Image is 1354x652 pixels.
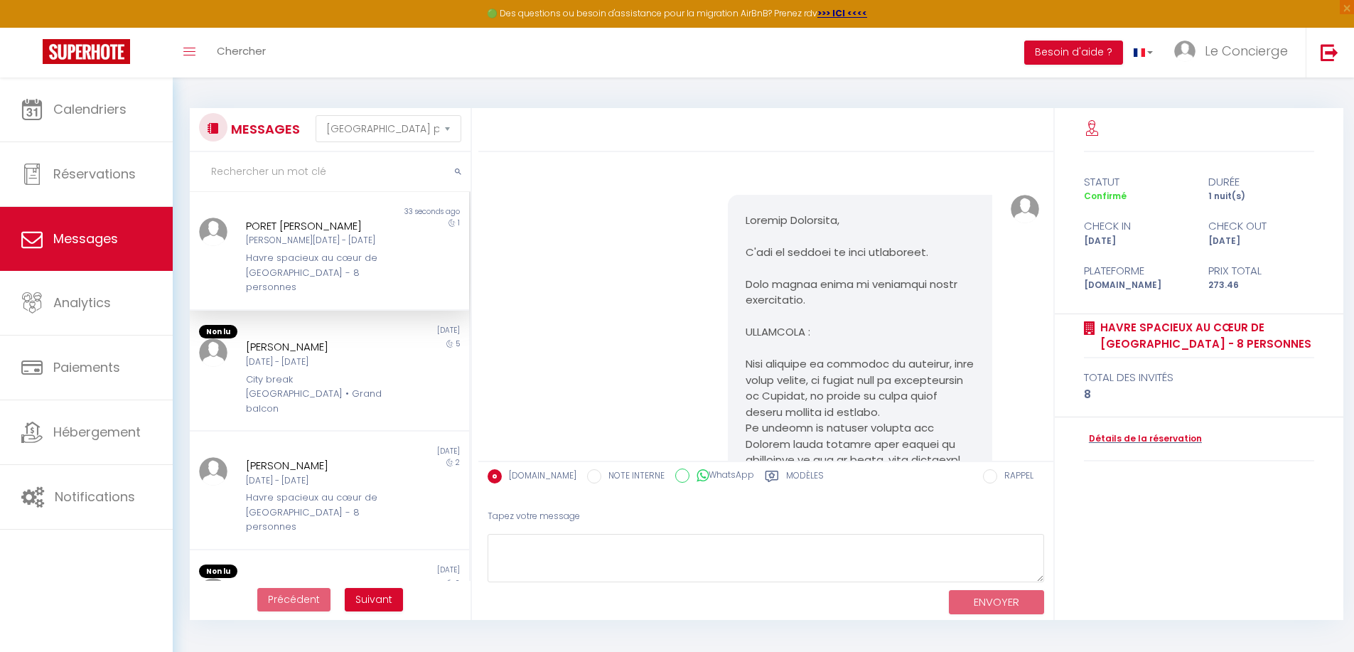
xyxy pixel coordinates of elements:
[246,578,390,595] div: [PERSON_NAME]
[268,592,320,606] span: Précédent
[199,578,227,606] img: ...
[206,28,276,78] a: Chercher
[53,100,127,118] span: Calendriers
[53,230,118,247] span: Messages
[199,218,227,246] img: ...
[1075,279,1199,292] div: [DOMAIN_NAME]
[329,565,468,579] div: [DATE]
[1199,235,1323,248] div: [DATE]
[345,588,403,612] button: Next
[246,251,390,294] div: Havre spacieux au cœur de [GEOGRAPHIC_DATA] - 8 personnes
[1199,262,1323,279] div: Prix total
[1075,218,1199,235] div: check in
[1199,218,1323,235] div: check out
[246,474,390,488] div: [DATE] - [DATE]
[246,491,390,534] div: Havre spacieux au cœur de [GEOGRAPHIC_DATA] - 8 personnes
[689,469,754,484] label: WhatsApp
[246,338,390,356] div: [PERSON_NAME]
[1205,42,1288,60] span: Le Concierge
[246,373,390,416] div: City break [GEOGRAPHIC_DATA] • Grand balcon
[329,446,468,457] div: [DATE]
[217,43,266,58] span: Chercher
[1011,195,1039,223] img: ...
[456,457,460,468] span: 2
[997,469,1033,485] label: RAPPEL
[1084,190,1127,202] span: Confirmé
[786,469,824,487] label: Modèles
[1084,386,1315,403] div: 8
[53,358,120,376] span: Paiements
[1174,41,1196,62] img: ...
[1199,279,1323,292] div: 273.46
[329,325,468,339] div: [DATE]
[1095,319,1315,353] a: Havre spacieux au cœur de [GEOGRAPHIC_DATA] - 8 personnes
[199,457,227,486] img: ...
[199,325,237,339] span: Non lu
[488,499,1044,534] div: Tapez votre message
[456,338,460,349] span: 5
[456,578,460,589] span: 2
[1321,43,1338,61] img: logout
[53,294,111,311] span: Analytics
[949,590,1044,615] button: ENVOYER
[601,469,665,485] label: NOTE INTERNE
[199,565,237,579] span: Non lu
[246,218,390,235] div: PORET [PERSON_NAME]
[458,218,460,228] span: 1
[1024,41,1123,65] button: Besoin d'aide ?
[43,39,130,64] img: Super Booking
[1084,432,1202,446] a: Détails de la réservation
[355,592,392,606] span: Suivant
[1199,173,1323,191] div: durée
[55,488,135,506] span: Notifications
[53,165,136,183] span: Réservations
[227,113,300,145] h3: MESSAGES
[53,423,141,441] span: Hébergement
[1075,235,1199,248] div: [DATE]
[246,356,390,369] div: [DATE] - [DATE]
[199,338,227,367] img: ...
[502,469,576,485] label: [DOMAIN_NAME]
[1199,190,1323,203] div: 1 nuit(s)
[329,206,468,218] div: 33 seconds ago
[246,234,390,247] div: [PERSON_NAME][DATE] - [DATE]
[1075,173,1199,191] div: statut
[817,7,867,19] a: >>> ICI <<<<
[257,588,331,612] button: Previous
[246,457,390,474] div: [PERSON_NAME]
[190,152,471,192] input: Rechercher un mot clé
[1084,369,1315,386] div: total des invités
[1075,262,1199,279] div: Plateforme
[1164,28,1306,78] a: ... Le Concierge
